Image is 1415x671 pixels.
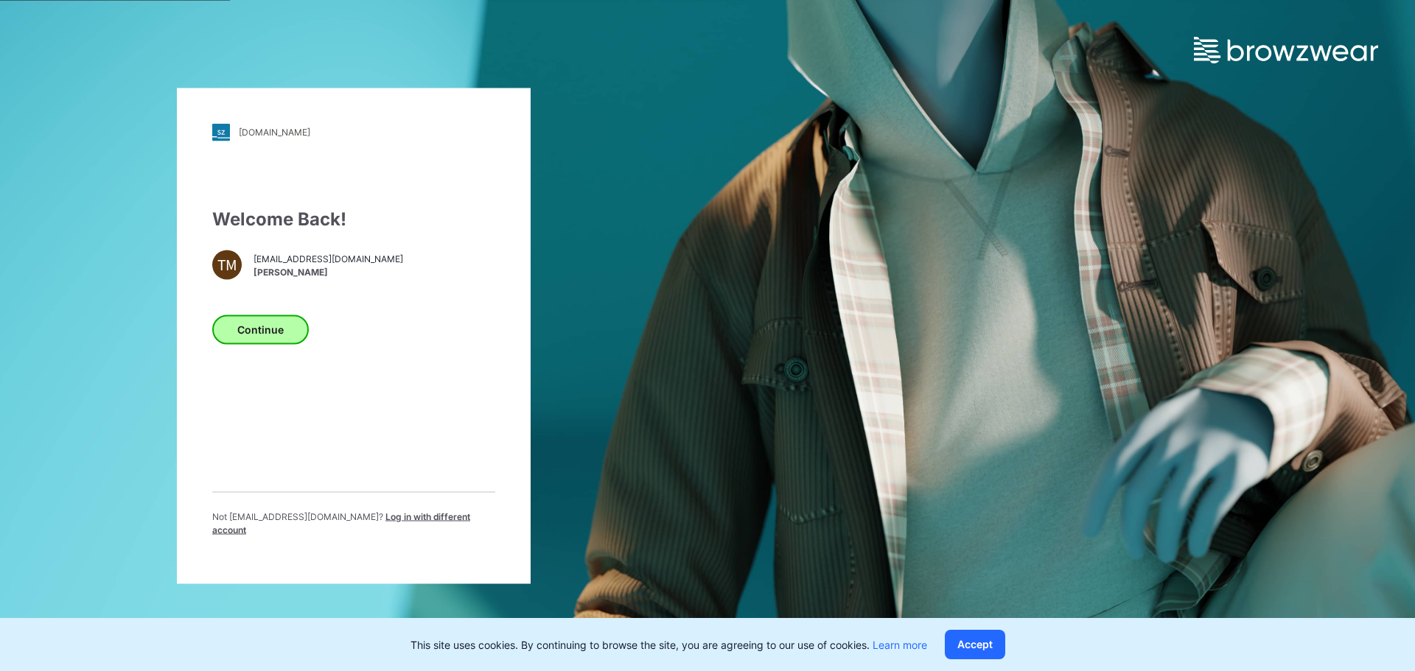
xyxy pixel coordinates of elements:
[254,253,403,266] span: [EMAIL_ADDRESS][DOMAIN_NAME]
[212,123,230,141] img: stylezone-logo.562084cfcfab977791bfbf7441f1a819.svg
[212,205,495,232] div: Welcome Back!
[410,637,927,653] p: This site uses cookies. By continuing to browse the site, you are agreeing to our use of cookies.
[239,127,310,138] div: [DOMAIN_NAME]
[212,250,242,279] div: TM
[212,123,495,141] a: [DOMAIN_NAME]
[945,630,1005,659] button: Accept
[212,315,309,344] button: Continue
[1194,37,1378,63] img: browzwear-logo.e42bd6dac1945053ebaf764b6aa21510.svg
[212,510,495,536] p: Not [EMAIL_ADDRESS][DOMAIN_NAME] ?
[873,639,927,651] a: Learn more
[254,266,403,279] span: [PERSON_NAME]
